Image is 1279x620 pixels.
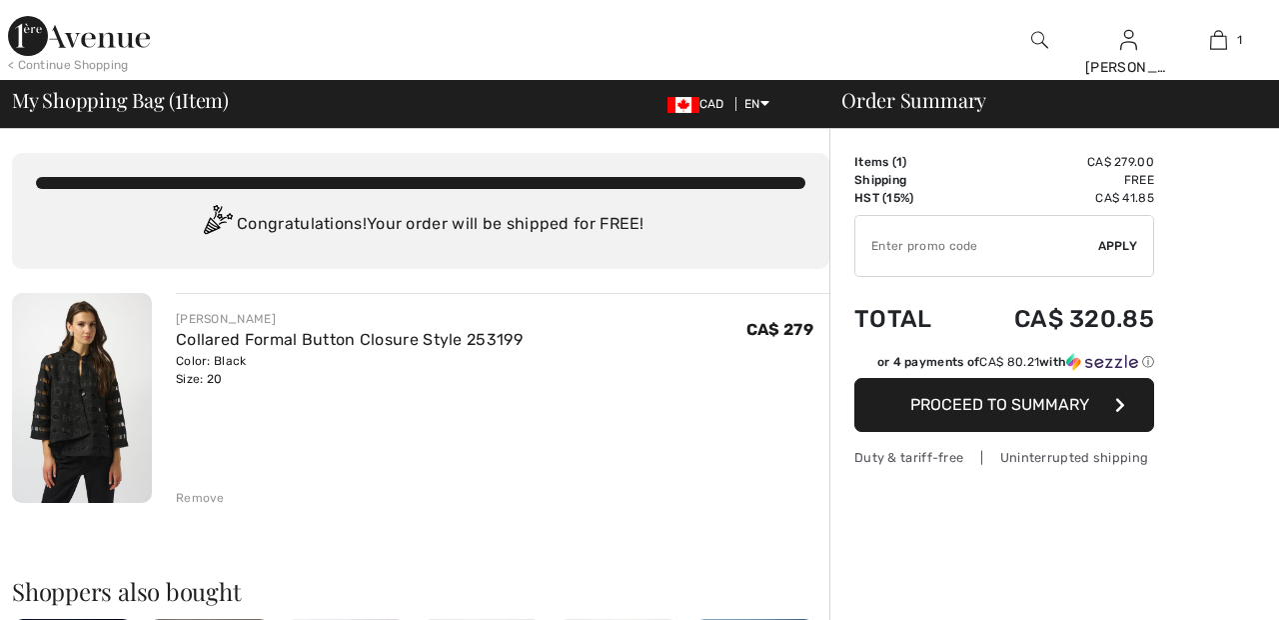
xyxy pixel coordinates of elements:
span: 1 [896,155,902,169]
div: [PERSON_NAME] [1085,57,1173,78]
td: CA$ 279.00 [961,153,1154,171]
td: Free [961,171,1154,189]
img: Sezzle [1066,353,1138,371]
td: Shipping [854,171,961,189]
td: Total [854,285,961,353]
span: Proceed to Summary [910,395,1089,414]
td: CA$ 41.85 [961,189,1154,207]
a: 1 [1174,28,1262,52]
span: My Shopping Bag ( Item) [12,90,229,110]
span: EN [744,97,769,111]
td: Items ( ) [854,153,961,171]
span: 1 [1237,31,1242,49]
img: search the website [1031,28,1048,52]
img: Canadian Dollar [667,97,699,113]
td: HST (15%) [854,189,961,207]
div: or 4 payments of with [877,353,1154,371]
a: Sign In [1120,30,1137,49]
img: Collared Formal Button Closure Style 253199 [12,293,152,503]
td: CA$ 320.85 [961,285,1154,353]
div: < Continue Shopping [8,56,129,74]
h2: Shoppers also bought [12,579,829,603]
img: My Bag [1210,28,1227,52]
span: CAD [667,97,732,111]
a: Collared Formal Button Closure Style 253199 [176,330,523,349]
span: CA$ 279 [746,320,813,339]
img: 1ère Avenue [8,16,150,56]
span: 1 [175,85,182,111]
div: Remove [176,489,225,507]
div: or 4 payments ofCA$ 80.21withSezzle Click to learn more about Sezzle [854,353,1154,378]
span: CA$ 80.21 [979,355,1039,369]
div: Duty & tariff-free | Uninterrupted shipping [854,448,1154,467]
input: Promo code [855,216,1098,276]
img: Congratulation2.svg [197,205,237,245]
div: Color: Black Size: 20 [176,352,523,388]
div: Congratulations! Your order will be shipped for FREE! [36,205,805,245]
span: Apply [1098,237,1138,255]
button: Proceed to Summary [854,378,1154,432]
img: My Info [1120,28,1137,52]
div: Order Summary [817,90,1267,110]
div: [PERSON_NAME] [176,310,523,328]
